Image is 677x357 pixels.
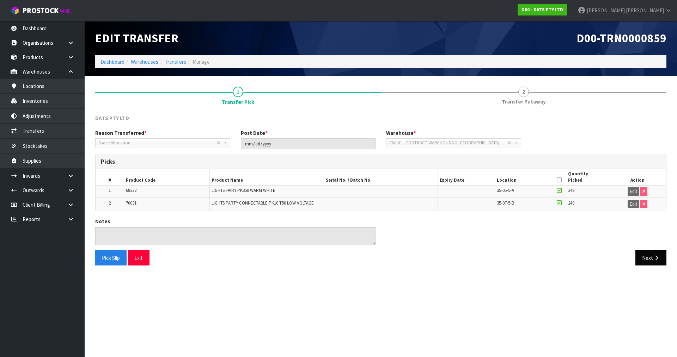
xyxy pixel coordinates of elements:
[386,129,416,137] label: Warehouse
[101,158,661,165] h3: Picks
[95,129,147,137] label: Reason Transferred
[60,8,71,14] small: WMS
[11,6,19,15] img: cube-alt.png
[212,187,275,193] span: LIGHTS FAIRY PK350 WARM WHITE
[210,169,324,186] th: Product Name
[233,87,243,97] span: 1
[124,169,210,186] th: Product Code
[241,138,376,149] input: Post Date
[100,58,124,65] a: Dashboard
[95,115,129,121] span: DATS PTY LTD
[241,129,268,137] label: Post Date
[438,169,495,186] th: Expiry Date
[128,250,150,265] button: Exit
[165,58,186,65] a: Transfers
[628,200,639,208] button: Edit
[568,187,574,193] span: 248
[193,58,210,65] span: Manage
[95,218,110,225] label: Notes
[497,200,514,206] span: 35-07-5-B
[577,31,666,45] span: D00-TRN0000859
[628,187,639,196] button: Edit
[568,200,574,206] span: 240
[566,169,609,186] th: Quantity Picked
[98,139,216,147] span: Space Allocation
[126,187,136,193] span: 68232
[502,98,546,105] span: Transfer Putaway
[212,200,314,206] span: LIGHTS PARTY CONNECTABLE PK10 T50 LOW VOLTAGE
[497,187,514,193] span: 35-05-5-A
[96,169,124,186] th: #
[389,139,507,147] span: CWL01 - CONTRACT WAREHOUSING [GEOGRAPHIC_DATA]
[109,187,111,193] span: 1
[95,109,666,271] span: Transfer Pick
[109,200,111,206] span: 2
[635,250,666,265] button: Next
[95,250,127,265] button: Pick Slip
[95,31,178,45] span: Edit Transfer
[495,169,552,186] th: Location
[518,4,567,15] a: D00 - DATS PTY LTD
[587,7,625,14] span: [PERSON_NAME]
[23,6,59,15] span: ProStock
[324,169,438,186] th: Serial No. / Batch No.
[131,58,158,65] a: Warehouses
[609,169,666,186] th: Action
[126,200,136,206] span: 70031
[522,7,563,13] strong: D00 - DATS PTY LTD
[626,7,664,14] span: [PERSON_NAME]
[222,98,254,106] span: Transfer Pick
[518,87,529,97] span: 2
